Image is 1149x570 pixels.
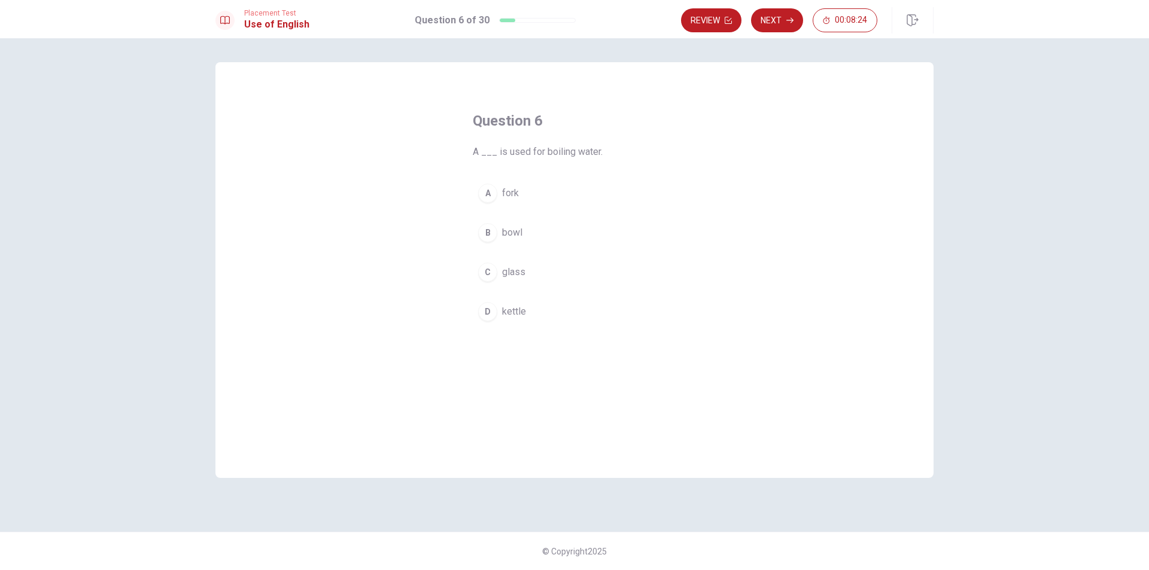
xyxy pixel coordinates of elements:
span: Placement Test [244,9,309,17]
span: glass [502,265,525,279]
button: 00:08:24 [813,8,877,32]
div: C [478,263,497,282]
div: D [478,302,497,321]
button: Next [751,8,803,32]
div: A [478,184,497,203]
h1: Question 6 of 30 [415,13,490,28]
button: Bbowl [473,218,676,248]
button: Afork [473,178,676,208]
h4: Question 6 [473,111,676,130]
button: Dkettle [473,297,676,327]
span: A ___ is used for boiling water. [473,145,676,159]
span: fork [502,186,519,200]
span: 00:08:24 [835,16,867,25]
span: © Copyright 2025 [542,547,607,556]
span: bowl [502,225,522,240]
div: B [478,223,497,242]
span: kettle [502,304,526,319]
button: Cglass [473,257,676,287]
h1: Use of English [244,17,309,32]
button: Review [681,8,741,32]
